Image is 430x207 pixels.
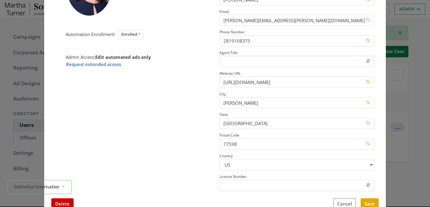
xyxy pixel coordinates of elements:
[95,54,151,60] strong: Edit automated ads only
[220,29,245,34] small: Phone Number
[220,91,226,97] small: City
[220,76,374,88] input: Website URL
[220,9,229,14] small: Email
[14,183,59,190] span: Sothebys International Realty - [PERSON_NAME]
[220,180,374,191] input: License Number
[220,118,374,129] input: State
[220,159,374,170] select: Country
[220,112,228,117] small: State
[220,174,247,179] small: License Number
[66,54,151,60] span: Admin Access:
[220,97,374,108] input: City
[220,50,238,55] small: Agent Title
[220,71,241,76] small: Website URL
[66,31,115,37] span: Automation Enrollment:
[220,56,374,67] input: Agent Title
[220,133,239,138] small: Postal Code
[7,180,72,194] button: Sothebys International Realty - [PERSON_NAME]
[66,61,121,68] button: Request extended access
[118,30,144,39] button: Enrolled
[220,15,374,26] input: Email
[220,35,374,46] input: Phone Number
[220,153,233,158] small: Country
[220,139,374,150] input: Postal Code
